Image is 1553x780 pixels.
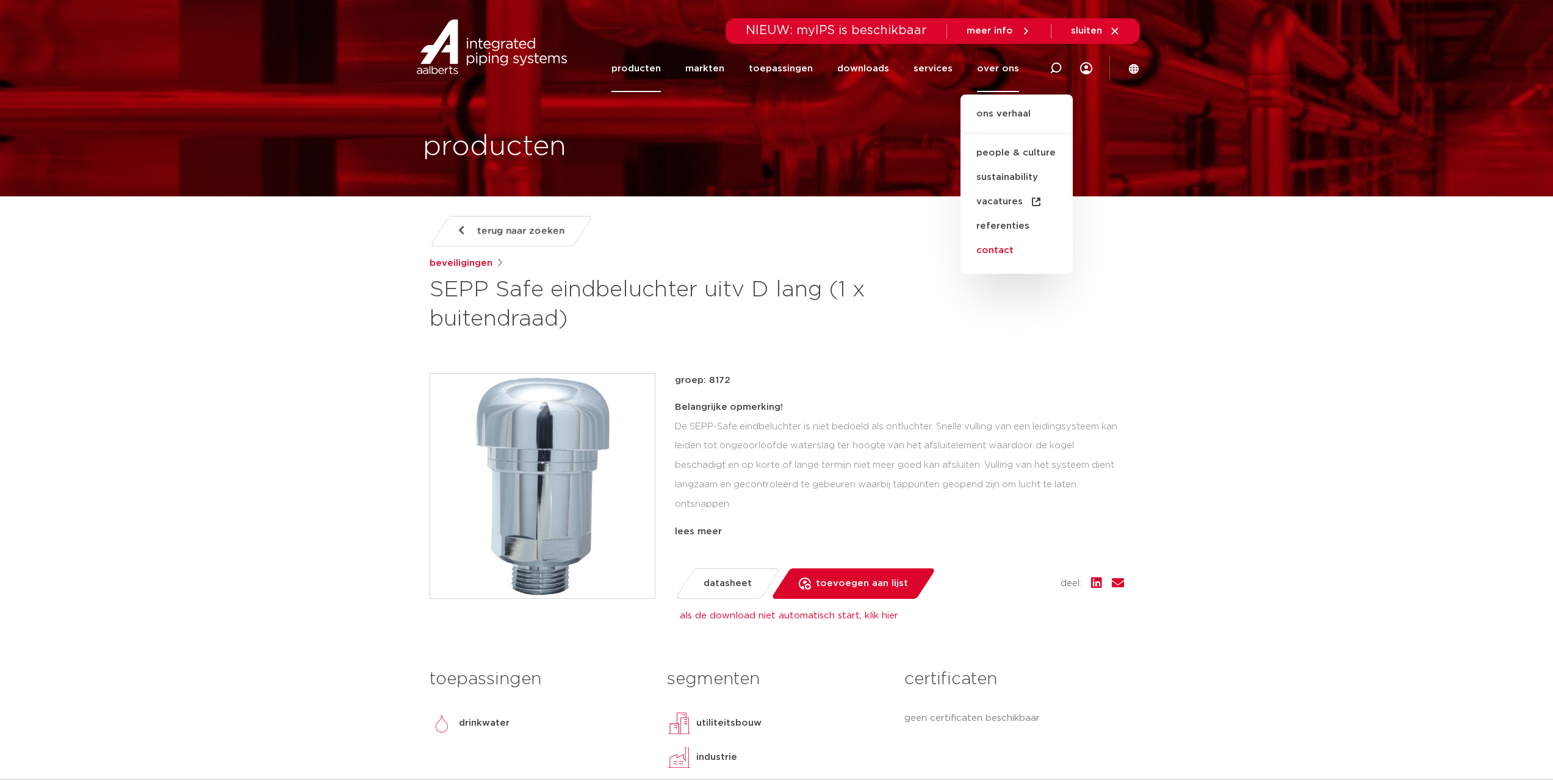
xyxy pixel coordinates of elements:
[611,45,1019,92] nav: Menu
[1071,26,1120,37] a: sluiten
[674,568,780,599] a: datasheet
[977,45,1019,92] a: over ons
[1061,576,1081,591] span: deel:
[960,238,1073,263] a: contact
[459,716,510,731] p: drinkwater
[667,745,691,770] img: industrie
[837,45,889,92] a: downloads
[904,667,1123,692] h3: certificaten
[430,256,492,271] a: beveiligingen
[704,574,752,593] span: datasheet
[477,221,564,241] span: terug naar zoeken
[967,26,1031,37] a: meer info
[423,127,566,166] h1: producten
[675,398,1124,520] div: De SEPP-Safe eindbeluchter is niet bedoeld als ontluchter. Snelle vulling van een leidingsysteem ...
[675,373,1124,388] p: groep: 8172
[430,711,454,735] img: drinkwater
[960,190,1073,214] a: vacatures
[696,750,737,765] p: industrie
[1071,26,1102,35] span: sluiten
[430,667,649,692] h3: toepassingen
[746,24,927,37] span: NIEUW: myIPS is beschikbaar
[960,165,1073,190] a: sustainability
[967,26,1013,35] span: meer info
[913,45,953,92] a: services
[430,374,655,598] img: Product Image for SEPP Safe eindbeluchter uitv D lang (1 x buitendraad)
[816,574,908,593] span: toevoegen aan lijst
[749,45,813,92] a: toepassingen
[696,716,762,731] p: utiliteitsbouw
[611,45,661,92] a: producten
[685,45,724,92] a: markten
[675,403,783,412] strong: Belangrijke opmerking!
[960,141,1073,165] a: people & culture
[667,711,691,735] img: utiliteitsbouw
[675,524,1124,539] div: lees meer
[429,216,593,246] a: terug naar zoeken
[680,611,898,620] a: als de download niet automatisch start, klik hier
[430,276,888,334] h1: SEPP Safe eindbeluchter uitv D lang (1 x buitendraad)
[667,667,886,692] h3: segmenten
[904,711,1123,726] p: geen certificaten beschikbaar
[960,214,1073,238] a: referenties
[960,107,1073,134] a: ons verhaal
